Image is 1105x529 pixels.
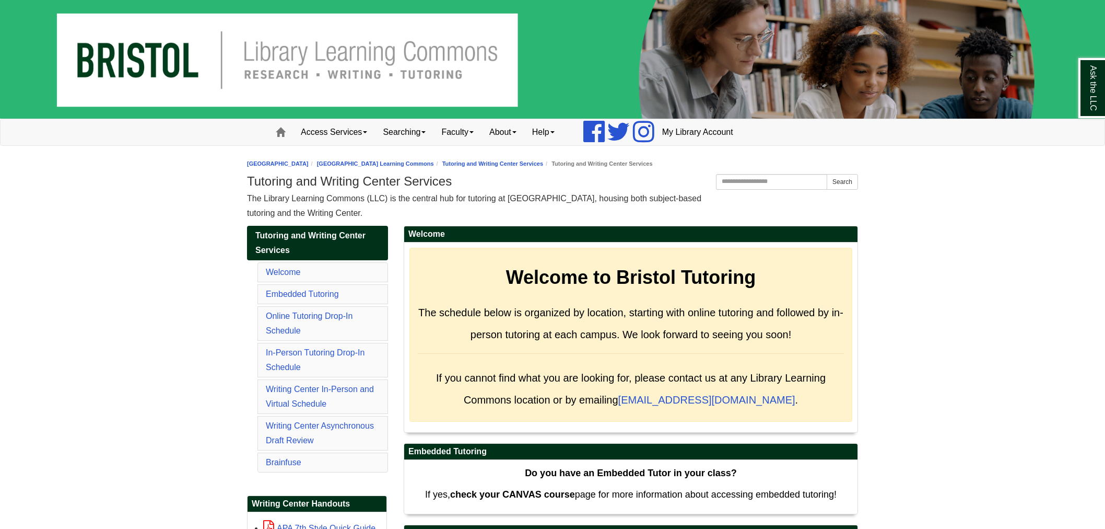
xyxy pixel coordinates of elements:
button: Search [827,174,858,190]
h2: Writing Center Handouts [248,496,386,512]
a: Access Services [293,119,375,145]
span: The Library Learning Commons (LLC) is the central hub for tutoring at [GEOGRAPHIC_DATA], housing ... [247,194,701,217]
a: Writing Center Asynchronous Draft Review [266,421,374,445]
a: Help [524,119,562,145]
h1: Tutoring and Writing Center Services [247,174,858,189]
a: Faculty [433,119,481,145]
a: [GEOGRAPHIC_DATA] [247,160,309,167]
h2: Embedded Tutoring [404,444,857,460]
strong: Do you have an Embedded Tutor in your class? [525,468,737,478]
a: Online Tutoring Drop-In Schedule [266,312,352,335]
a: Embedded Tutoring [266,290,339,298]
span: If yes, page for more information about accessing embedded tutoring! [425,489,837,500]
strong: Welcome to Bristol Tutoring [506,267,756,288]
a: [GEOGRAPHIC_DATA] Learning Commons [317,160,434,167]
a: Tutoring and Writing Center Services [247,226,388,260]
li: Tutoring and Writing Center Services [543,159,652,169]
a: About [481,119,524,145]
a: Tutoring and Writing Center Services [442,160,543,167]
h2: Welcome [404,226,857,243]
a: Searching [375,119,433,145]
nav: breadcrumb [247,159,858,169]
span: If you cannot find what you are looking for, please contact us at any Library Learning Commons lo... [436,372,826,406]
a: Writing Center In-Person and Virtual Schedule [266,385,374,408]
a: Brainfuse [266,458,301,467]
span: The schedule below is organized by location, starting with online tutoring and followed by in-per... [418,307,843,340]
a: Welcome [266,268,300,277]
a: In-Person Tutoring Drop-In Schedule [266,348,365,372]
a: My Library Account [654,119,741,145]
a: [EMAIL_ADDRESS][DOMAIN_NAME] [618,394,795,406]
span: Tutoring and Writing Center Services [255,231,366,255]
strong: check your CANVAS course [450,489,575,500]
